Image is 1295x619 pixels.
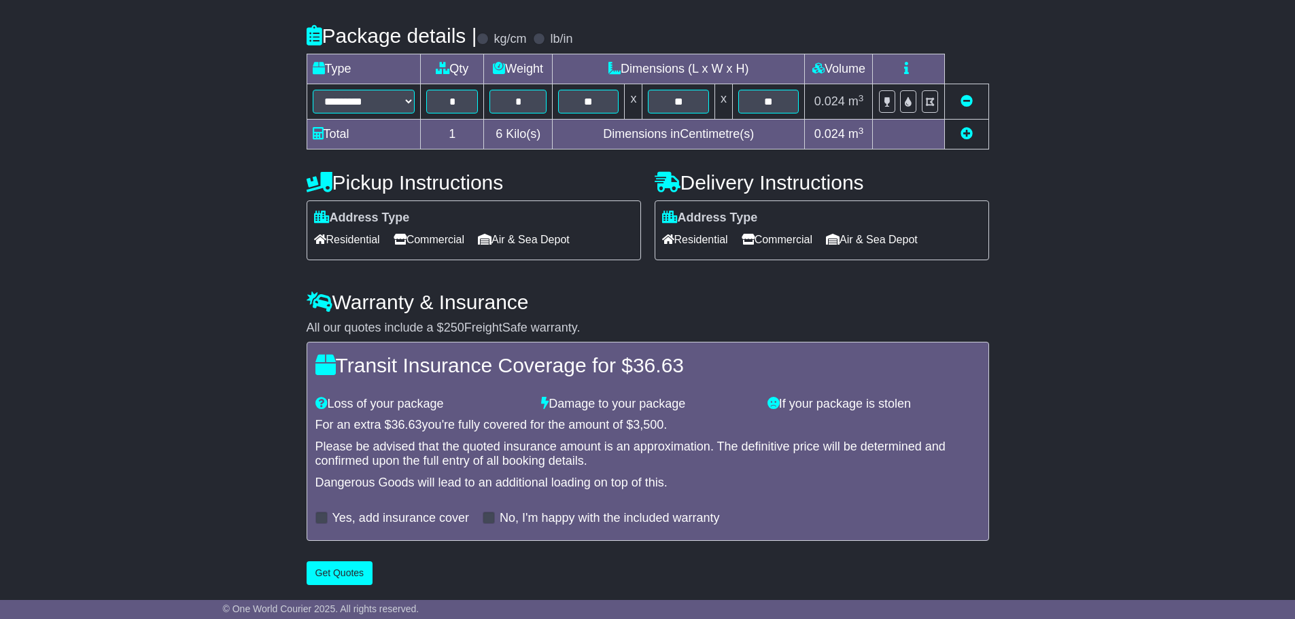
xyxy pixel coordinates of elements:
[662,229,728,250] span: Residential
[484,54,553,84] td: Weight
[961,127,973,141] a: Add new item
[496,127,502,141] span: 6
[307,291,989,313] h4: Warranty & Insurance
[826,229,918,250] span: Air & Sea Depot
[484,120,553,149] td: Kilo(s)
[494,32,526,47] label: kg/cm
[315,418,980,433] div: For an extra $ you're fully covered for the amount of $ .
[500,511,720,526] label: No, I'm happy with the included warranty
[814,94,845,108] span: 0.024
[550,32,572,47] label: lb/in
[309,397,535,412] div: Loss of your package
[332,511,469,526] label: Yes, add insurance cover
[307,54,421,84] td: Type
[662,211,758,226] label: Address Type
[394,229,464,250] span: Commercial
[315,354,980,376] h4: Transit Insurance Coverage for $
[307,171,641,194] h4: Pickup Instructions
[315,440,980,469] div: Please be advised that the quoted insurance amount is an approximation. The definitive price will...
[742,229,812,250] span: Commercial
[848,127,864,141] span: m
[553,120,805,149] td: Dimensions in Centimetre(s)
[961,94,973,108] a: Remove this item
[848,94,864,108] span: m
[633,418,663,431] span: 3,500
[421,54,484,84] td: Qty
[392,418,422,431] span: 36.63
[307,24,477,47] h4: Package details |
[814,127,845,141] span: 0.024
[314,211,410,226] label: Address Type
[761,397,987,412] div: If your package is stolen
[478,229,570,250] span: Air & Sea Depot
[805,54,873,84] td: Volume
[859,93,864,103] sup: 3
[307,321,989,336] div: All our quotes include a $ FreightSafe warranty.
[625,84,642,120] td: x
[307,120,421,149] td: Total
[859,126,864,136] sup: 3
[314,229,380,250] span: Residential
[553,54,805,84] td: Dimensions (L x W x H)
[315,476,980,491] div: Dangerous Goods will lead to an additional loading on top of this.
[633,354,684,376] span: 36.63
[655,171,989,194] h4: Delivery Instructions
[714,84,732,120] td: x
[534,397,761,412] div: Damage to your package
[307,561,373,585] button: Get Quotes
[421,120,484,149] td: 1
[223,603,419,614] span: © One World Courier 2025. All rights reserved.
[444,321,464,334] span: 250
